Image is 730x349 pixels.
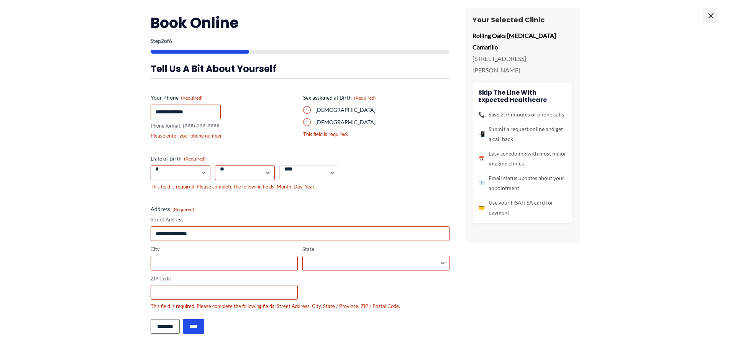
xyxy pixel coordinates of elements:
[303,131,449,138] div: This field is required.
[478,110,485,120] span: 📞
[151,275,298,282] label: ZIP Code
[703,8,719,23] span: ×
[303,94,376,102] legend: Sex assigned at Birth
[151,132,297,139] div: Please enter your phone number.
[161,38,164,44] span: 2
[151,216,449,223] label: Street Address
[151,63,449,75] h3: Tell us a bit about yourself
[478,198,566,218] li: Use your HSA/FSA card for payment
[151,38,449,44] p: Step of
[478,149,566,169] li: Easy scheduling with most major imaging clinics
[478,129,485,139] span: 📲
[151,303,449,310] div: This field is required. Please complete the following fields: Street Address, City, State / Provi...
[184,156,206,162] span: (Required)
[472,53,572,75] p: [STREET_ADDRESS][PERSON_NAME]
[151,94,297,102] label: Your Phone
[472,15,572,24] h3: Your Selected Clinic
[478,173,566,193] li: Email status updates about your appointment
[151,246,298,253] label: City
[315,106,449,114] label: [DEMOGRAPHIC_DATA]
[478,89,566,103] h4: Skip the line with Expected Healthcare
[172,206,194,212] span: (Required)
[478,124,566,144] li: Submit a request online and get a call back
[151,122,297,129] div: Phone format: (###) ###-####
[354,95,376,101] span: (Required)
[302,246,449,253] label: State
[181,95,203,101] span: (Required)
[315,118,449,126] label: [DEMOGRAPHIC_DATA]
[478,154,485,164] span: 📅
[472,30,572,52] p: Rolling Oaks [MEDICAL_DATA] Camarillo
[478,203,485,213] span: 💳
[151,155,206,162] legend: Date of Birth
[478,110,566,120] li: Save 20+ minutes of phone calls
[151,183,449,190] div: This field is required. Please complete the following fields: Month, Day, Year.
[151,13,449,32] h2: Book Online
[478,178,485,188] span: 📧
[169,38,172,44] span: 6
[151,205,194,213] legend: Address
